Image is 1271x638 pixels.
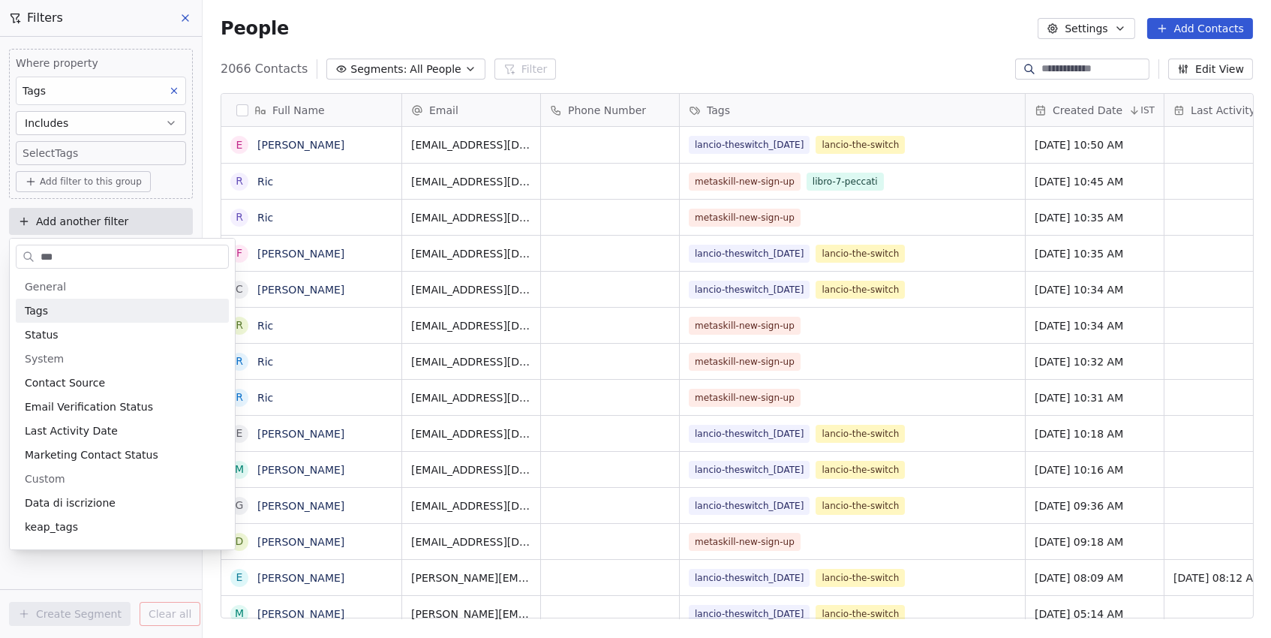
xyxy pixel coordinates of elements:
[25,495,116,510] span: Data di iscrizione
[25,375,105,390] span: Contact Source
[25,303,48,318] span: Tags
[25,399,153,414] span: Email Verification Status
[25,471,65,486] span: Custom
[25,351,64,366] span: System
[25,327,59,342] span: Status
[25,519,78,534] span: keap_tags
[25,447,158,462] span: Marketing Contact Status
[25,423,118,438] span: Last Activity Date
[25,279,66,294] span: General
